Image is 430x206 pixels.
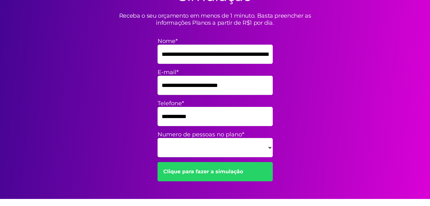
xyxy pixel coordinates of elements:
label: Telefone* [158,100,273,107]
a: Clique para fazer a simulação [158,162,273,181]
p: Receba o seu orçamento em menos de 1 minuto. Basta preencher as informações Planos a partir de R$... [103,12,327,26]
label: Numero de pessoas no plano* [158,131,273,138]
label: Nome* [158,38,273,45]
label: E-mail* [158,69,273,76]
